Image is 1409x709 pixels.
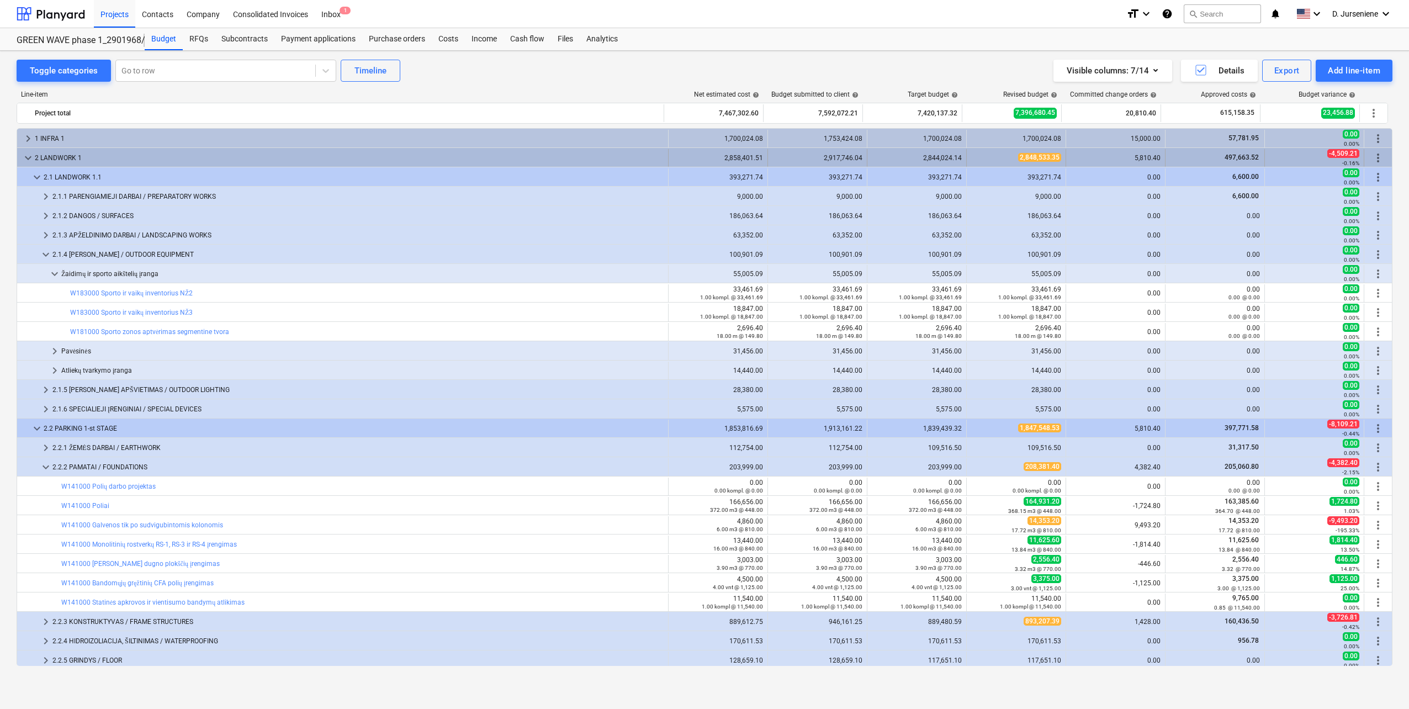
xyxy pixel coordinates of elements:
span: keyboard_arrow_right [39,441,52,454]
span: keyboard_arrow_right [39,615,52,628]
a: W181000 Sporto zonos aptvėrimas segmentine tvora [70,328,229,336]
div: Costs [432,28,465,50]
div: 5,575.00 [971,405,1061,413]
span: More actions [1371,615,1385,628]
span: keyboard_arrow_down [39,248,52,261]
div: 0.00 [1170,231,1260,239]
div: Line-item [17,91,665,98]
div: 0.00 [1071,309,1161,316]
span: keyboard_arrow_right [39,634,52,648]
span: More actions [1371,229,1385,242]
a: W141000 [PERSON_NAME] dugno plokščių įrengimas [61,560,220,568]
div: 1,753,424.08 [772,135,862,142]
div: 393,271.74 [772,173,862,181]
div: 5,575.00 [872,405,962,413]
a: W141000 Galvenos tik po sudvigubintomis kolonomis [61,521,223,529]
a: Payment applications [274,28,362,50]
button: Add line-item [1316,60,1392,82]
div: 14,440.00 [971,367,1061,374]
div: 0.00 [1071,347,1161,355]
div: 2.1.4 [PERSON_NAME] / OUTDOOR EQUIPMENT [52,246,664,263]
span: keyboard_arrow_right [39,190,52,203]
small: 0.00% [1344,411,1359,417]
div: 7,467,302.60 [669,104,759,122]
div: 33,461.69 [772,285,862,301]
small: 0.00% [1344,257,1359,263]
div: Atliekų tvarkymo įranga [61,362,664,379]
a: Subcontracts [215,28,274,50]
span: -4,382.40 [1327,458,1359,467]
small: 0.00 @ 0.00 [1228,333,1260,339]
div: 18,847.00 [772,305,862,320]
span: 0.00 [1343,246,1359,255]
div: 1,839,439.32 [872,425,962,432]
div: 0.00 [1071,405,1161,413]
span: More actions [1371,345,1385,358]
small: -0.16% [1342,160,1359,166]
div: 203,999.00 [772,463,862,471]
div: Project total [35,104,659,122]
div: RFQs [183,28,215,50]
span: -4,509.21 [1327,149,1359,158]
div: 55,005.09 [673,270,763,278]
small: 0.00% [1344,295,1359,301]
div: 109,516.50 [872,444,962,452]
div: 31,456.00 [772,347,862,355]
span: 0.00 [1343,188,1359,197]
div: 2,696.40 [772,324,862,340]
span: More actions [1371,634,1385,648]
div: 1,700,024.08 [872,135,962,142]
span: keyboard_arrow_right [48,364,61,377]
small: 0.00 @ 0.00 [1228,314,1260,320]
div: 63,352.00 [673,231,763,239]
div: 55,005.09 [872,270,962,278]
div: 0.00 [1071,444,1161,452]
div: 100,901.09 [872,251,962,258]
span: More actions [1371,306,1385,319]
div: 0.00 [1071,251,1161,258]
span: 1,847,548.53 [1018,424,1061,432]
span: 6,600.00 [1231,173,1260,181]
span: keyboard_arrow_down [39,461,52,474]
div: 0.00 [1071,173,1161,181]
div: 0.00 [1170,324,1260,340]
span: 2,848,533.35 [1018,153,1061,162]
div: 393,271.74 [971,173,1061,181]
small: 1.00 kompl. @ 18,847.00 [998,314,1061,320]
div: 33,461.69 [673,285,763,301]
span: More actions [1371,267,1385,281]
div: 2.1 LANDWORK 1.1 [44,168,664,186]
button: Visible columns:7/14 [1053,60,1172,82]
span: keyboard_arrow_right [39,229,52,242]
button: Search [1184,4,1261,23]
div: 0.00 [1071,328,1161,336]
span: 497,663.52 [1223,154,1260,161]
div: 20,810.40 [1066,104,1156,122]
span: keyboard_arrow_down [48,267,61,281]
small: 0.00% [1344,276,1359,282]
small: 0.00% [1344,237,1359,244]
div: 33,461.69 [971,285,1061,301]
span: 0.00 [1343,342,1359,351]
a: Cash flow [504,28,551,50]
div: 0.00 [1170,347,1260,355]
span: 615,158.35 [1219,108,1256,118]
a: W141000 Monolitinių rostverkų RS-1, RS-3 ir RS-4 įrengimas [61,541,237,548]
span: 31,317.50 [1227,443,1260,451]
div: 186,063.64 [673,212,763,220]
small: 1.00 kompl. @ 33,461.69 [799,294,862,300]
span: 0.00 [1343,362,1359,371]
div: 31,456.00 [872,347,962,355]
div: 0.00 [1170,251,1260,258]
span: More actions [1371,364,1385,377]
div: 0.00 [1071,270,1161,278]
small: 0.00% [1344,218,1359,224]
div: 2.2 PARKING 1-st STAGE [44,420,664,437]
button: Toggle categories [17,60,111,82]
div: 63,352.00 [971,231,1061,239]
small: 0.00% [1344,334,1359,340]
small: 1.00 kompl. @ 33,461.69 [899,294,962,300]
div: 14,440.00 [872,367,962,374]
div: 1,853,816.69 [673,425,763,432]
